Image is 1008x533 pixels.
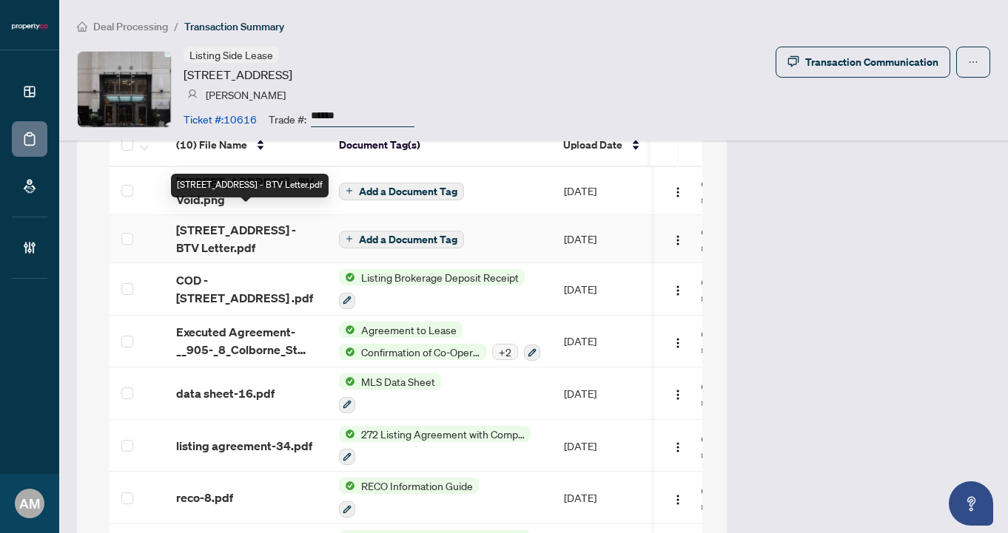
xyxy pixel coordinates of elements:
div: + 2 [492,344,518,360]
button: Add a Document Tag [339,229,464,248]
button: Open asap [949,481,993,526]
td: [DATE] [552,472,656,524]
img: Status Icon [339,344,355,360]
span: plus [346,187,353,194]
img: Logo [673,494,685,506]
li: / [174,18,178,35]
button: Add a Document Tag [339,181,464,200]
article: Ticket #: 10616 [184,111,257,127]
article: Trade #: [269,111,306,127]
button: Status IconMLS Data Sheet [339,373,441,413]
button: Logo [667,434,691,458]
article: [PERSON_NAME] [206,86,286,103]
img: Logo [673,337,685,349]
td: [DATE] [552,263,656,316]
th: Upload Date [551,124,655,167]
span: 272 Listing Agreement with Company Schedule A [355,426,531,442]
img: Status Icon [339,373,355,390]
span: reco-8.pdf [176,489,233,506]
th: Document Tag(s) [327,124,551,167]
button: Logo [667,329,691,353]
img: Logo [673,285,685,296]
div: Transaction Communication [805,50,938,74]
td: [DATE] [552,215,656,263]
img: Status Icon [339,269,355,285]
button: Logo [667,179,691,203]
span: Add a Document Tag [359,186,457,197]
img: Status Icon [339,322,355,338]
span: Upload Date [563,137,622,153]
button: Logo [667,227,691,251]
button: Transaction Communication [776,47,950,78]
img: logo [12,22,47,31]
span: Agreement to Lease [355,322,463,338]
span: Transaction Summary [184,20,284,33]
span: Listing Brokerage Deposit Receipt [355,269,525,285]
span: COD - [STREET_ADDRESS] .pdf [176,271,315,307]
th: (10) File Name [164,124,327,167]
td: [DATE] [552,420,656,472]
span: AM [19,493,40,514]
span: [STREET_ADDRESS] - BV Void.png [176,173,315,208]
img: Status Icon [339,478,355,494]
button: Logo [667,277,691,301]
span: (10) File Name [176,137,247,153]
td: [DATE] [552,167,656,215]
span: Executed Agreement-__905-_8_Colborne_St 1.pdf [176,323,315,359]
img: Logo [673,389,685,401]
span: plus [346,235,353,242]
span: Confirmation of Co-Operation [355,344,486,360]
div: [STREET_ADDRESS] - BTV Letter.pdf [171,174,329,197]
button: Status Icon272 Listing Agreement with Company Schedule A [339,426,531,466]
span: ellipsis [968,57,978,67]
img: svg%3e [187,89,198,100]
button: Status IconListing Brokerage Deposit Receipt [339,269,525,309]
span: Listing Side Lease [189,48,273,61]
button: Logo [667,486,691,509]
img: Status Icon [339,426,355,442]
span: RECO Information Guide [355,478,479,494]
span: listing agreement-34.pdf [176,437,312,455]
td: [DATE] [552,316,656,368]
span: data sheet-16.pdf [176,384,275,402]
button: Status IconAgreement to LeaseStatus IconConfirmation of Co-Operation+2 [339,322,540,361]
button: Logo [667,381,691,405]
span: Deal Processing [93,20,168,33]
button: Add a Document Tag [339,183,464,200]
article: [STREET_ADDRESS] [184,66,292,84]
span: MLS Data Sheet [355,373,441,390]
span: [STREET_ADDRESS] - BTV Letter.pdf [176,221,315,257]
button: Add a Document Tag [339,231,464,248]
img: Logo [673,234,685,246]
span: home [77,21,87,32]
img: IMG-C12330678_1.jpg [78,52,171,127]
img: Logo [673,441,685,453]
span: Add a Document Tag [359,234,457,245]
td: [DATE] [552,367,656,420]
button: Status IconRECO Information Guide [339,478,479,517]
img: Logo [673,186,685,198]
